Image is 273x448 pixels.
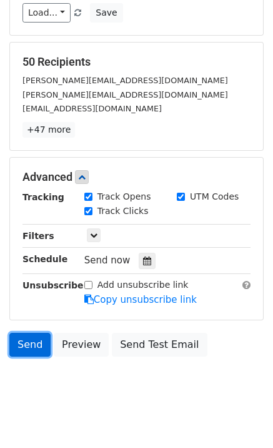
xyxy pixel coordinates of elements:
[22,55,251,69] h5: 50 Recipients
[84,255,131,266] span: Send now
[97,205,149,218] label: Track Clicks
[9,333,51,357] a: Send
[22,104,162,113] small: [EMAIL_ADDRESS][DOMAIN_NAME]
[22,3,71,23] a: Load...
[22,122,75,138] a: +47 more
[84,294,197,305] a: Copy unsubscribe link
[97,278,189,292] label: Add unsubscribe link
[22,254,67,264] strong: Schedule
[22,76,228,85] small: [PERSON_NAME][EMAIL_ADDRESS][DOMAIN_NAME]
[22,192,64,202] strong: Tracking
[54,333,109,357] a: Preview
[22,170,251,184] h5: Advanced
[22,280,84,290] strong: Unsubscribe
[22,90,228,99] small: [PERSON_NAME][EMAIL_ADDRESS][DOMAIN_NAME]
[90,3,122,23] button: Save
[190,190,239,203] label: UTM Codes
[112,333,207,357] a: Send Test Email
[211,388,273,448] iframe: Chat Widget
[97,190,151,203] label: Track Opens
[22,231,54,241] strong: Filters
